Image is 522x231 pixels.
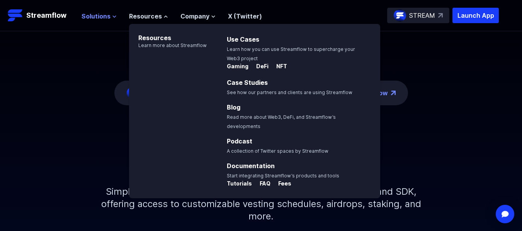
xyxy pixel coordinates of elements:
a: Blog [227,103,240,111]
span: Resources [129,12,162,21]
span: Company [180,12,209,21]
a: Tutorials [227,180,253,188]
a: NFT [270,63,287,71]
a: Streamflow [8,8,74,23]
p: Learn more about Streamflow [129,42,207,49]
a: DeFi [250,63,270,71]
div: Open Intercom Messenger [496,205,514,223]
a: Podcast [227,137,252,145]
p: DeFi [250,62,269,70]
img: top-right-arrow.svg [438,13,443,18]
a: Use Cases [227,35,259,43]
button: Solutions [82,12,117,21]
a: FAQ [253,180,272,188]
img: top-right-arrow.png [391,91,396,95]
a: X (Twitter) [228,12,262,20]
span: See how our partners and clients are using Streamflow [227,89,352,95]
a: Fees [272,180,291,188]
button: Launch App [452,8,499,23]
img: streamflow-logo-circle.png [127,87,139,99]
a: STREAM [387,8,449,23]
span: Read more about Web3, DeFi, and Streamflow’s developments [227,114,336,129]
img: Streamflow Logo [8,8,23,23]
button: Company [180,12,216,21]
a: Gaming [227,63,250,71]
p: Resources [129,24,207,42]
p: Tutorials [227,180,252,187]
p: FAQ [253,180,270,187]
h1: Token management infrastructure [87,124,435,173]
button: Resources [129,12,168,21]
p: Fees [272,180,291,187]
img: streamflow-logo-circle.png [394,9,406,22]
p: NFT [270,62,287,70]
p: Gaming [227,62,248,70]
a: Documentation [227,162,275,170]
span: Learn how you can use Streamflow to supercharge your Web3 project [227,46,355,61]
p: STREAM [409,11,435,20]
span: Start integrating Streamflow’s products and tools [227,173,339,179]
a: Case Studies [227,79,268,86]
span: A collection of Twitter spaces by Streamflow [227,148,328,154]
span: Solutions [82,12,111,21]
p: Streamflow [26,10,66,21]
